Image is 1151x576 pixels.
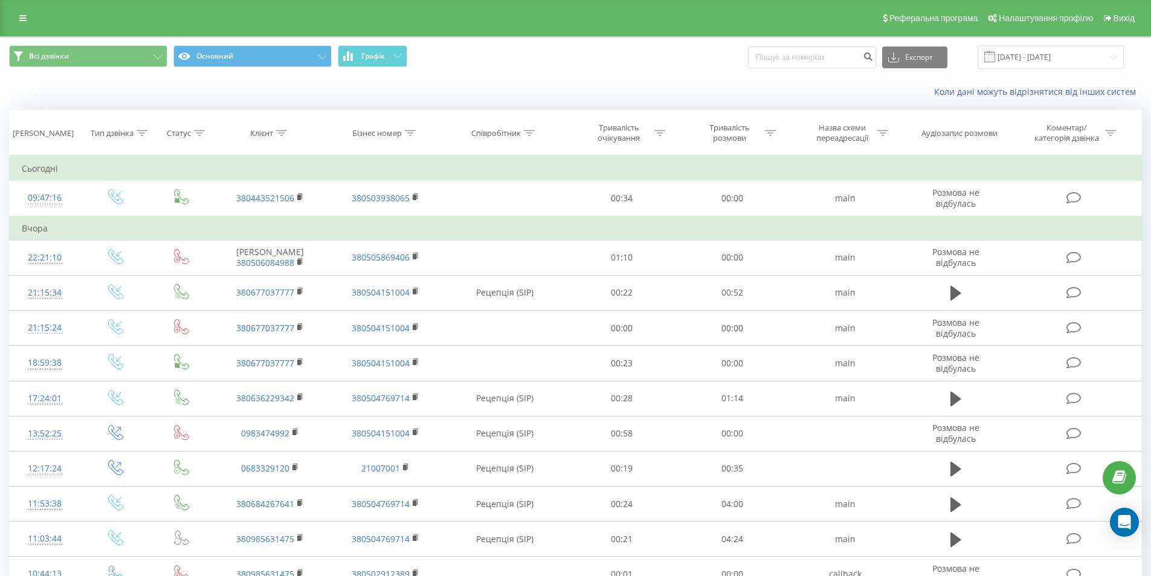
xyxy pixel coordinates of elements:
div: Тривалість розмови [697,123,762,143]
div: 17:24:01 [22,387,68,410]
div: 09:47:16 [22,186,68,210]
button: Експорт [882,47,947,68]
span: Розмова не відбулась [932,317,979,339]
div: 21:15:34 [22,281,68,305]
span: Розмова не відбулась [932,246,979,268]
input: Пошук за номером [748,47,876,68]
div: 18:59:38 [22,351,68,375]
span: Графік [361,52,385,60]
div: 11:53:38 [22,492,68,516]
td: 04:24 [677,522,788,557]
td: Рецепція (SIP) [443,416,567,451]
td: 00:24 [567,487,677,522]
td: 04:00 [677,487,788,522]
td: 00:00 [677,346,788,381]
td: 01:10 [567,240,677,275]
div: Співробітник [471,128,521,138]
a: 380985631475 [236,533,294,545]
td: 00:34 [567,181,677,216]
td: main [787,181,902,216]
button: Всі дзвінки [9,45,167,67]
td: main [787,381,902,416]
div: 13:52:25 [22,422,68,445]
a: 380504151004 [352,286,410,298]
td: 00:00 [677,416,788,451]
div: Клієнт [250,128,273,138]
span: Всі дзвінки [29,51,69,61]
div: Коментар/категорія дзвінка [1031,123,1102,143]
span: Налаштування профілю [999,13,1093,23]
td: main [787,275,902,310]
button: Основний [173,45,332,67]
span: Розмова не відбулась [932,187,979,209]
td: 00:00 [677,240,788,275]
button: Графік [338,45,407,67]
div: Статус [167,128,191,138]
a: 380504151004 [352,322,410,334]
a: 380504769714 [352,392,410,404]
a: 21007001 [361,462,400,474]
td: 01:14 [677,381,788,416]
a: 380636229342 [236,392,294,404]
div: 11:03:44 [22,527,68,551]
div: 21:15:24 [22,316,68,340]
td: main [787,522,902,557]
td: 00:00 [567,311,677,346]
a: 380677037777 [236,357,294,369]
div: Аудіозапис розмови [921,128,998,138]
td: Рецепція (SIP) [443,275,567,310]
span: Реферальна програма [889,13,978,23]
a: 380504769714 [352,533,410,545]
td: 00:00 [677,181,788,216]
td: Рецепція (SIP) [443,381,567,416]
td: Сьогодні [10,157,1142,181]
div: Open Intercom Messenger [1110,508,1139,537]
td: Рецепція (SIP) [443,451,567,486]
td: 00:22 [567,275,677,310]
a: 380504151004 [352,427,410,439]
td: Рецепція (SIP) [443,522,567,557]
td: 00:23 [567,346,677,381]
a: 0683329120 [241,462,289,474]
a: 0983474992 [241,427,289,439]
td: 00:00 [677,311,788,346]
div: 22:21:10 [22,246,68,270]
div: Тип дзвінка [91,128,134,138]
td: 00:58 [567,416,677,451]
a: 380443521506 [236,192,294,204]
a: 380504769714 [352,498,410,510]
td: 00:19 [567,451,677,486]
td: main [787,346,902,381]
td: [PERSON_NAME] [213,240,327,275]
a: 380505869406 [352,251,410,263]
a: 380506084988 [236,257,294,268]
div: Бізнес номер [352,128,402,138]
td: 00:21 [567,522,677,557]
div: Назва схеми переадресації [810,123,874,143]
td: 00:35 [677,451,788,486]
td: Вчора [10,216,1142,241]
a: 380677037777 [236,322,294,334]
td: Рецепція (SIP) [443,487,567,522]
span: Розмова не відбулась [932,422,979,444]
span: Вихід [1114,13,1135,23]
div: 12:17:24 [22,457,68,481]
td: 00:52 [677,275,788,310]
td: 00:28 [567,381,677,416]
td: main [787,240,902,275]
a: 380684267641 [236,498,294,510]
a: 380677037777 [236,286,294,298]
td: main [787,311,902,346]
span: Розмова не відбулась [932,352,979,374]
a: 380504151004 [352,357,410,369]
td: main [787,487,902,522]
div: Тривалість очікування [587,123,651,143]
a: Коли дані можуть відрізнятися вiд інших систем [934,86,1142,97]
div: [PERSON_NAME] [13,128,74,138]
a: 380503938065 [352,192,410,204]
